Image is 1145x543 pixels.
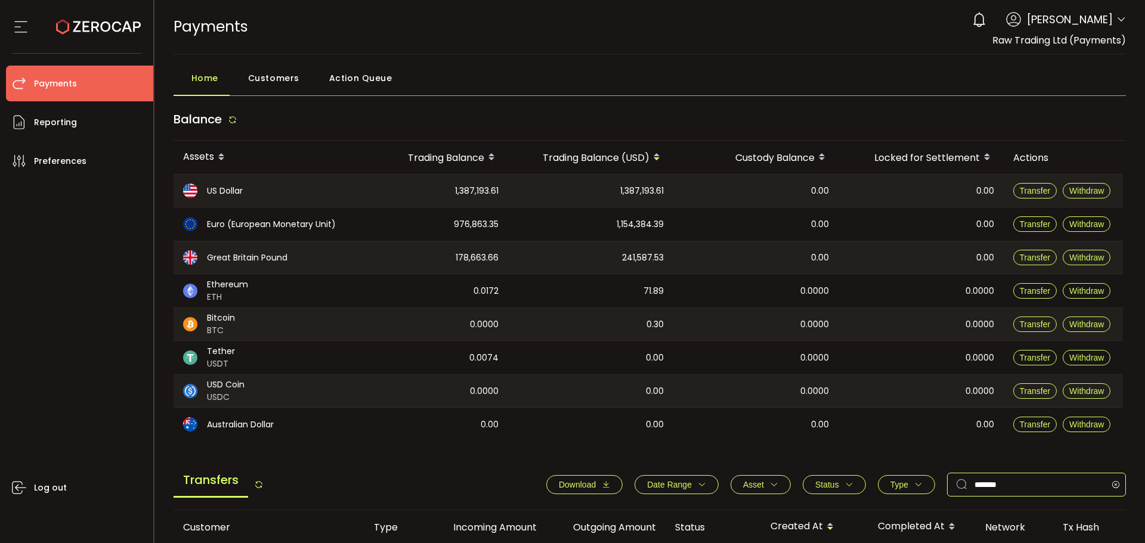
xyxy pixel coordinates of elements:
[34,153,86,170] span: Preferences
[1020,186,1051,196] span: Transfer
[803,475,866,494] button: Status
[976,418,994,432] span: 0.00
[183,284,197,298] img: eth_portfolio.svg
[183,350,197,365] img: usdt_portfolio.svg
[1063,216,1110,232] button: Withdraw
[34,479,67,497] span: Log out
[207,278,248,291] span: Ethereum
[183,184,197,198] img: usd_portfolio.svg
[34,114,77,131] span: Reporting
[248,66,299,90] span: Customers
[731,475,791,494] button: Asset
[1004,151,1123,165] div: Actions
[364,520,427,534] div: Type
[207,218,336,231] span: Euro (European Monetary Unit)
[174,147,358,167] div: Assets
[174,464,248,498] span: Transfers
[183,317,197,331] img: btc_portfolio.svg
[643,284,664,298] span: 71.89
[868,517,976,537] div: Completed At
[207,185,243,197] span: US Dollar
[890,480,908,489] span: Type
[207,378,245,391] span: USD Coin
[992,33,1126,47] span: Raw Trading Ltd (Payments)
[838,147,1004,167] div: Locked for Settlement
[800,384,829,398] span: 0.0000
[456,251,499,265] span: 178,663.66
[1069,286,1104,296] span: Withdraw
[1020,353,1051,362] span: Transfer
[1013,183,1057,198] button: Transfer
[474,284,499,298] span: 0.0172
[174,16,248,37] span: Payments
[1013,317,1057,332] button: Transfer
[1069,319,1104,329] span: Withdraw
[976,251,994,265] span: 0.00
[1063,350,1110,365] button: Withdraw
[546,475,623,494] button: Download
[207,252,287,264] span: Great Britain Pound
[1063,283,1110,299] button: Withdraw
[191,66,218,90] span: Home
[329,66,392,90] span: Action Queue
[743,480,764,489] span: Asset
[455,184,499,198] span: 1,387,193.61
[647,480,692,489] span: Date Range
[965,351,994,365] span: 0.0000
[183,417,197,432] img: aud_portfolio.svg
[811,184,829,198] span: 0.00
[811,418,829,432] span: 0.00
[508,147,673,167] div: Trading Balance (USD)
[174,520,364,534] div: Customer
[811,218,829,231] span: 0.00
[620,184,664,198] span: 1,387,193.61
[965,284,994,298] span: 0.0000
[1069,420,1104,429] span: Withdraw
[470,384,499,398] span: 0.0000
[1063,250,1110,265] button: Withdraw
[965,318,994,331] span: 0.0000
[358,147,508,167] div: Trading Balance
[207,358,235,370] span: USDT
[800,351,829,365] span: 0.0000
[965,384,994,398] span: 0.0000
[183,384,197,398] img: usdc_portfolio.svg
[1069,186,1104,196] span: Withdraw
[815,480,839,489] span: Status
[1063,317,1110,332] button: Withdraw
[1013,283,1057,299] button: Transfer
[1013,250,1057,265] button: Transfer
[174,111,222,128] span: Balance
[1085,486,1145,543] iframe: Chat Widget
[207,324,235,337] span: BTC
[183,250,197,265] img: gbp_portfolio.svg
[207,418,274,431] span: Australian Dollar
[546,520,666,534] div: Outgoing Amount
[481,418,499,432] span: 0.00
[761,517,868,537] div: Created At
[1020,420,1051,429] span: Transfer
[207,345,235,358] span: Tether
[1069,353,1104,362] span: Withdraw
[470,318,499,331] span: 0.0000
[1013,383,1057,399] button: Transfer
[1013,417,1057,432] button: Transfer
[1063,383,1110,399] button: Withdraw
[635,475,719,494] button: Date Range
[1069,386,1104,396] span: Withdraw
[1063,183,1110,198] button: Withdraw
[976,184,994,198] span: 0.00
[646,418,664,432] span: 0.00
[646,384,664,398] span: 0.00
[646,318,664,331] span: 0.30
[207,291,248,303] span: ETH
[666,520,761,534] div: Status
[1069,219,1104,229] span: Withdraw
[800,318,829,331] span: 0.0000
[1020,253,1051,262] span: Transfer
[1013,216,1057,232] button: Transfer
[800,284,829,298] span: 0.0000
[1020,286,1051,296] span: Transfer
[427,520,546,534] div: Incoming Amount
